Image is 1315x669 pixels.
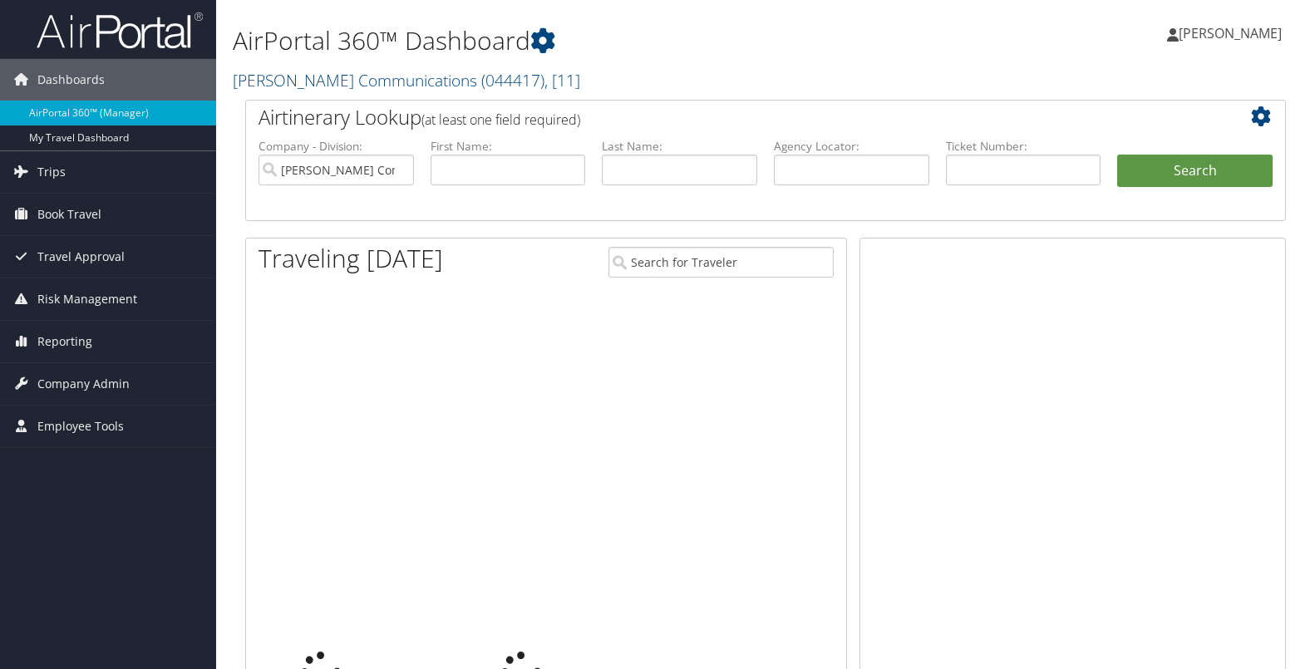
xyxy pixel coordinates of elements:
h2: Airtinerary Lookup [259,103,1186,131]
span: ( 044417 ) [481,69,544,91]
span: [PERSON_NAME] [1179,24,1282,42]
label: First Name: [431,138,586,155]
h1: Traveling [DATE] [259,241,443,276]
span: Travel Approval [37,236,125,278]
label: Company - Division: [259,138,414,155]
label: Last Name: [602,138,757,155]
span: Book Travel [37,194,101,235]
label: Ticket Number: [946,138,1101,155]
input: Search for Traveler [608,247,834,278]
a: [PERSON_NAME] Communications [233,69,580,91]
img: airportal-logo.png [37,11,203,50]
label: Agency Locator: [774,138,929,155]
span: Risk Management [37,278,137,320]
button: Search [1117,155,1273,188]
span: Trips [37,151,66,193]
span: Dashboards [37,59,105,101]
span: Reporting [37,321,92,362]
a: [PERSON_NAME] [1167,8,1298,58]
span: (at least one field required) [421,111,580,129]
h1: AirPortal 360™ Dashboard [233,23,943,58]
span: Employee Tools [37,406,124,447]
span: , [ 11 ] [544,69,580,91]
span: Company Admin [37,363,130,405]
